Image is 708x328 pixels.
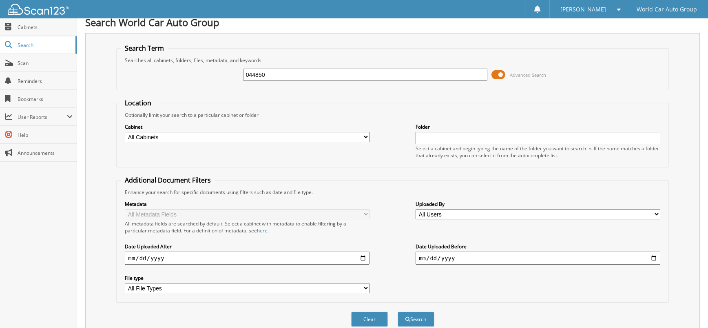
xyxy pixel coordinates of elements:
button: Clear [351,312,388,327]
label: Date Uploaded Before [416,243,660,250]
input: start [125,252,369,265]
label: File type [125,274,369,281]
span: Advanced Search [510,72,546,78]
label: Metadata [125,201,369,208]
span: Reminders [18,78,73,85]
span: [PERSON_NAME] [560,7,606,12]
div: Searches all cabinets, folders, files, metadata, and keywords [121,57,664,64]
div: Optionally limit your search to a particular cabinet or folder [121,112,664,118]
div: All metadata fields are searched by default. Select a cabinet with metadata to enable filtering b... [125,220,369,234]
legend: Search Term [121,44,168,53]
label: Folder [416,123,660,130]
label: Uploaded By [416,201,660,208]
input: end [416,252,660,265]
div: Enhance your search for specific documents using filters such as date and file type. [121,189,664,196]
label: Date Uploaded After [125,243,369,250]
span: User Reports [18,114,67,120]
iframe: Chat Widget [667,289,708,328]
span: Bookmarks [18,96,73,103]
span: Scan [18,60,73,67]
h1: Search World Car Auto Group [85,16,700,29]
legend: Additional Document Filters [121,176,215,185]
span: Search [18,42,71,49]
div: Select a cabinet and begin typing the name of the folder you want to search in. If the name match... [416,145,660,159]
a: here [257,227,268,234]
button: Search [398,312,434,327]
span: Announcements [18,149,73,156]
span: World Car Auto Group [637,7,697,12]
span: Cabinets [18,24,73,31]
img: scan123-logo-white.svg [8,4,69,15]
legend: Location [121,98,155,107]
span: Help [18,132,73,138]
label: Cabinet [125,123,369,130]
